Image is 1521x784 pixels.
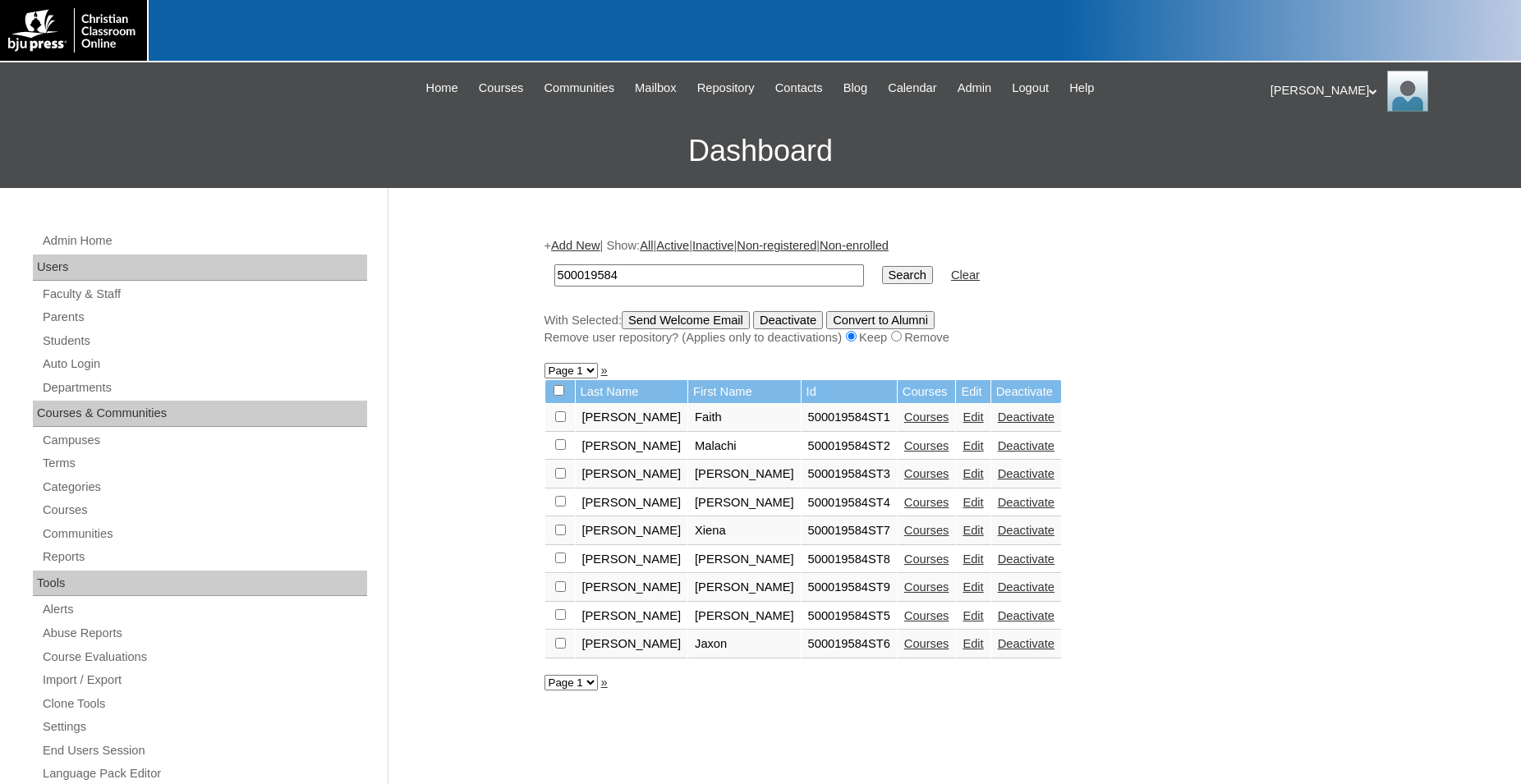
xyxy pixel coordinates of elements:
span: Help [1069,79,1094,98]
a: Non-registered [737,239,816,252]
a: Blog [835,79,875,98]
a: Communities [41,524,367,544]
a: Courses [904,496,949,509]
td: Faith [688,404,801,432]
span: Logout [1012,79,1049,98]
a: Deactivate [998,552,1055,566]
a: Deactivate [998,580,1055,594]
td: 500019584ST8 [802,546,897,574]
a: Courses [904,552,949,566]
a: Clear [951,268,980,282]
a: Alerts [41,599,367,620]
span: Calendar [888,79,936,98]
a: Edit [963,410,983,424]
a: Import / Export [41,670,367,690]
a: Admin Home [41,231,367,251]
td: First Name [688,380,801,404]
td: Last Name [576,380,688,404]
span: Mailbox [635,79,677,98]
a: Courses [904,637,949,650]
a: Deactivate [998,524,1055,537]
a: Clone Tools [41,694,367,714]
a: Mailbox [627,79,685,98]
td: 500019584ST4 [802,489,897,517]
a: Campuses [41,430,367,451]
a: Edit [963,637,983,650]
a: Students [41,331,367,351]
a: Courses [41,500,367,520]
td: [PERSON_NAME] [576,404,688,432]
td: [PERSON_NAME] [576,517,688,545]
a: Non-enrolled [820,239,889,252]
a: Repository [689,79,763,98]
div: Remove user repository? (Applies only to deactivations) Keep Remove [545,329,1358,346]
a: Settings [41,717,367,737]
td: Deactivate [991,380,1061,404]
div: With Selected: [545,311,1358,346]
td: 500019584ST9 [802,574,897,602]
div: Tools [33,571,367,597]
td: 500019584ST3 [802,461,897,488]
td: [PERSON_NAME] [576,433,688,461]
a: Departments [41,378,367,398]
a: Faculty & Staff [41,284,367,305]
span: Contacts [775,79,823,98]
a: Auto Login [41,354,367,374]
a: Course Evaluations [41,647,367,667]
a: Admin [949,79,1000,98]
span: Courses [479,79,524,98]
a: Edit [963,609,983,622]
a: Courses [471,79,532,98]
a: All [640,239,653,252]
td: Jaxon [688,630,801,658]
a: Add New [551,239,600,252]
a: Parents [41,307,367,328]
input: Search [554,264,864,287]
a: Help [1061,79,1102,98]
a: Deactivate [998,439,1055,452]
td: [PERSON_NAME] [688,603,801,630]
td: 500019584ST6 [802,630,897,658]
a: Courses [904,609,949,622]
td: Xiena [688,517,801,545]
span: Home [426,79,458,98]
td: Courses [898,380,956,404]
a: Courses [904,524,949,537]
a: Calendar [880,79,944,98]
span: Communities [544,79,614,98]
a: Deactivate [998,496,1055,509]
td: [PERSON_NAME] [576,461,688,488]
a: Categories [41,477,367,497]
td: [PERSON_NAME] [576,546,688,574]
a: » [601,676,608,689]
img: logo-white.png [8,8,139,53]
td: [PERSON_NAME] [688,574,801,602]
a: Edit [963,580,983,594]
input: Send Welcome Email [622,311,750,329]
a: Courses [904,467,949,480]
input: Search [882,266,933,284]
div: Users [33,254,367,281]
a: Edit [963,496,983,509]
a: Abuse Reports [41,623,367,644]
td: [PERSON_NAME] [576,574,688,602]
a: Courses [904,439,949,452]
span: Blog [843,79,867,98]
a: Language Pack Editor [41,763,367,784]
td: 500019584ST1 [802,404,897,432]
td: [PERSON_NAME] [688,461,801,488]
a: Reports [41,547,367,567]
a: Edit [963,467,983,480]
td: 500019584ST5 [802,603,897,630]
td: [PERSON_NAME] [576,489,688,517]
td: Id [802,380,897,404]
div: [PERSON_NAME] [1271,71,1505,112]
td: [PERSON_NAME] [576,630,688,658]
a: Communities [535,79,623,98]
a: Deactivate [998,637,1055,650]
h3: Dashboard [8,114,1513,188]
a: End Users Session [41,740,367,761]
td: Malachi [688,433,801,461]
a: Home [418,79,466,98]
a: Courses [904,580,949,594]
